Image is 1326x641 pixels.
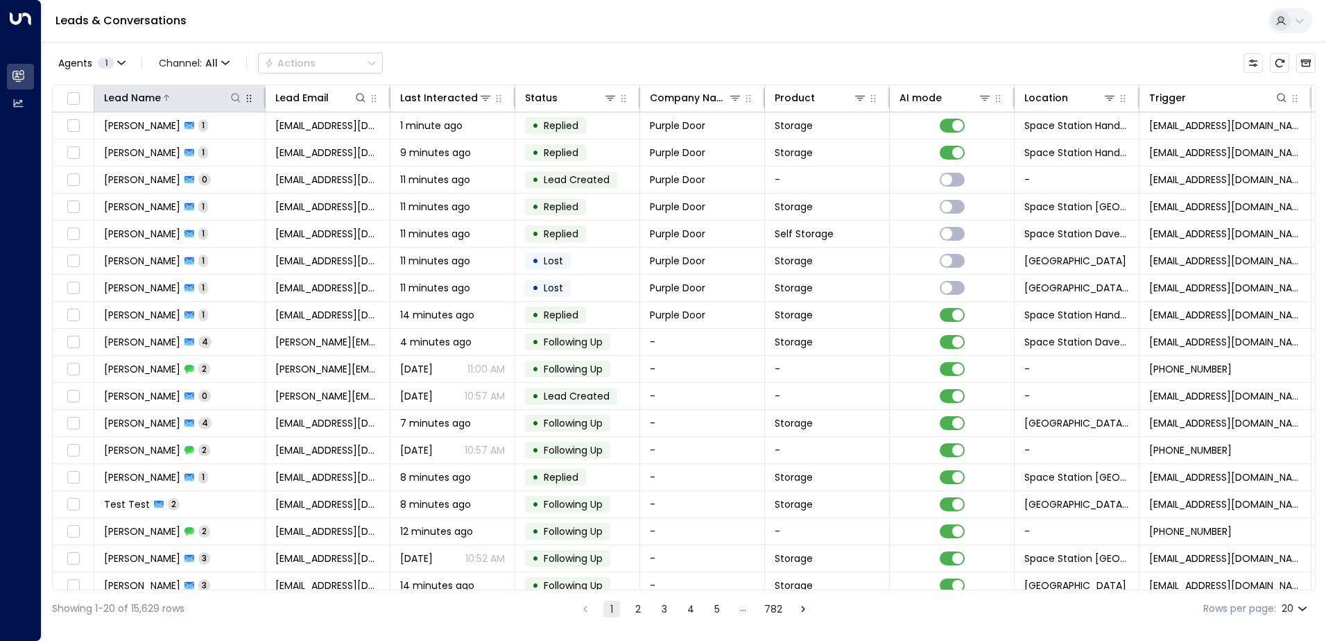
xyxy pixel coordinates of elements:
[275,89,368,106] div: Lead Email
[64,361,82,378] span: Toggle select row
[532,574,539,597] div: •
[1024,89,1117,106] div: Location
[532,520,539,543] div: •
[775,497,813,511] span: Storage
[64,171,82,189] span: Toggle select row
[1015,356,1139,382] td: -
[1149,579,1301,592] span: leads@space-station.co.uk
[104,281,180,295] span: Wilson Rosses
[198,282,208,293] span: 1
[1149,524,1232,538] span: +447360048711
[104,119,180,133] span: Wilson Rosses
[532,222,539,246] div: •
[650,173,705,187] span: Purple Door
[1024,335,1129,349] span: Space Station Daventry
[650,89,728,106] div: Company Name
[650,254,705,268] span: Purple Door
[1024,579,1126,592] span: Space Station Stirchley
[532,357,539,381] div: •
[544,227,578,241] span: Replied
[775,227,834,241] span: Self Storage
[775,200,813,214] span: Storage
[400,335,472,349] span: 4 minutes ago
[104,470,180,484] span: John Ward
[153,53,235,73] span: Channel:
[775,281,813,295] span: Storage
[1024,470,1129,484] span: Space Station Solihull
[104,362,180,376] span: Sally Lovelock
[400,227,470,241] span: 11 minutes ago
[544,497,603,511] span: Following Up
[1024,254,1126,268] span: Space Station Hall Green
[275,362,380,376] span: sally-2464@hotmail.com
[198,579,210,591] span: 3
[640,464,765,490] td: -
[544,443,603,457] span: Following Up
[1149,254,1301,268] span: leads@space-station.co.uk
[98,58,114,69] span: 1
[275,254,380,268] span: rossw@purpledoor.co.uk
[264,57,316,69] div: Actions
[640,572,765,599] td: -
[899,89,992,106] div: AI mode
[1243,53,1263,73] button: Customize
[64,117,82,135] span: Toggle select row
[400,89,478,106] div: Last Interacted
[1149,497,1301,511] span: leads@space-station.co.uk
[198,444,210,456] span: 2
[275,146,380,160] span: rossw@purpledoor.co.uk
[198,200,208,212] span: 1
[1024,416,1129,430] span: Space Station Kings Heath
[1015,383,1139,409] td: -
[64,253,82,270] span: Toggle select row
[198,471,208,483] span: 1
[275,443,380,457] span: kelvinjaz@hotmail.com
[275,524,380,538] span: gibsonandrewc@gmail.com
[532,114,539,137] div: •
[1149,443,1232,457] span: +447818507583
[765,356,890,382] td: -
[532,330,539,354] div: •
[104,254,180,268] span: Wilson Rosses
[1203,601,1276,616] label: Rows per page:
[532,493,539,516] div: •
[544,389,610,403] span: Lead Created
[532,438,539,462] div: •
[104,308,180,322] span: Wilson Rosses
[104,579,180,592] span: Jackie Walsh
[1015,437,1139,463] td: -
[576,600,812,617] nav: pagination navigation
[603,601,620,617] button: page 1
[400,200,470,214] span: 11 minutes ago
[275,308,380,322] span: rossw@purpledoor.co.uk
[275,552,380,565] span: gibsonandrewc@gmail.com
[765,518,890,545] td: -
[275,227,380,241] span: rossw@purpledoor.co.uk
[198,228,208,239] span: 1
[400,281,470,295] span: 11 minutes ago
[1149,308,1301,322] span: leads@space-station.co.uk
[775,470,813,484] span: Storage
[532,547,539,570] div: •
[544,173,610,187] span: Lead Created
[544,146,578,160] span: Replied
[400,146,471,160] span: 9 minutes ago
[104,89,243,106] div: Lead Name
[1149,389,1301,403] span: leads@space-station.co.uk
[400,389,433,403] span: Oct 04, 2025
[400,524,473,538] span: 12 minutes ago
[650,119,705,133] span: Purple Door
[64,280,82,297] span: Toggle select row
[1024,552,1129,565] span: Space Station Doncaster
[64,144,82,162] span: Toggle select row
[275,389,380,403] span: sally-2464@hotmail.com
[55,12,187,28] a: Leads & Conversations
[1149,362,1232,376] span: +447508042414
[544,416,603,430] span: Following Up
[198,525,210,537] span: 2
[64,334,82,351] span: Toggle select row
[400,119,463,133] span: 1 minute ago
[640,545,765,572] td: -
[400,470,471,484] span: 8 minutes ago
[544,335,603,349] span: Following Up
